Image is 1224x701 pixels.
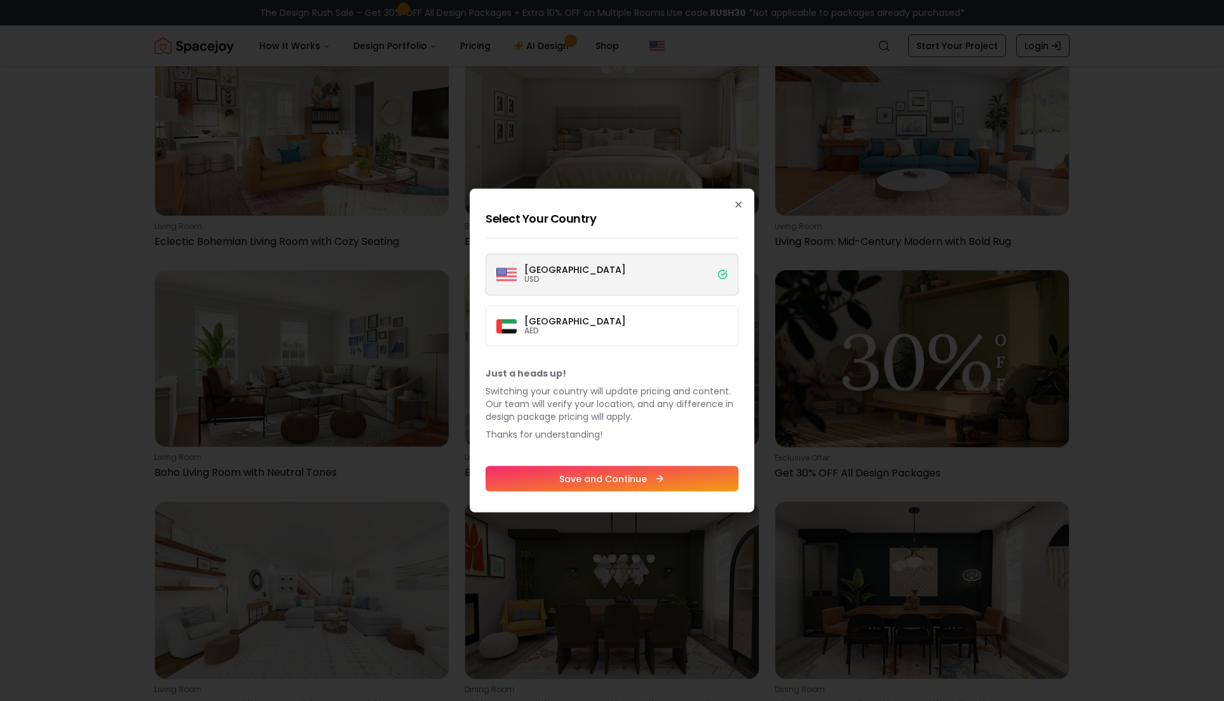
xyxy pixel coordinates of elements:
[486,428,738,441] p: Thanks for understanding!
[496,265,517,285] img: United States
[486,385,738,423] p: Switching your country will update pricing and content. Our team will verify your location, and a...
[486,367,566,380] b: Just a heads up!
[524,317,626,326] p: [GEOGRAPHIC_DATA]
[496,319,517,333] img: Dubai
[524,326,626,336] p: AED
[524,265,626,274] p: [GEOGRAPHIC_DATA]
[486,466,738,492] button: Save and Continue
[486,210,738,228] h2: Select Your Country
[524,274,626,284] p: USD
